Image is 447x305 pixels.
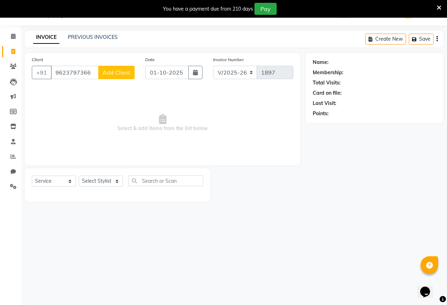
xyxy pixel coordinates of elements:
label: Client [32,57,43,63]
label: Invoice Number [213,57,244,63]
span: Select & add items from the list below [32,88,293,158]
div: Membership: [313,69,343,76]
label: Date [145,57,155,63]
button: Add Client [98,66,135,79]
input: Search by Name/Mobile/Email/Code [51,66,99,79]
div: Name: [313,59,329,66]
a: INVOICE [33,31,59,44]
iframe: chat widget [417,277,440,298]
div: Last Visit: [313,100,336,107]
button: Save [409,34,434,45]
div: You have a payment due from 210 days [163,5,253,13]
button: Create New [365,34,406,45]
div: Card on file: [313,89,342,97]
span: Add Client [102,69,130,76]
a: PREVIOUS INVOICES [68,34,118,40]
button: +91 [32,66,52,79]
input: Search or Scan [128,175,203,186]
div: Total Visits: [313,79,341,87]
div: Points: [313,110,329,117]
button: Pay [254,3,277,15]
